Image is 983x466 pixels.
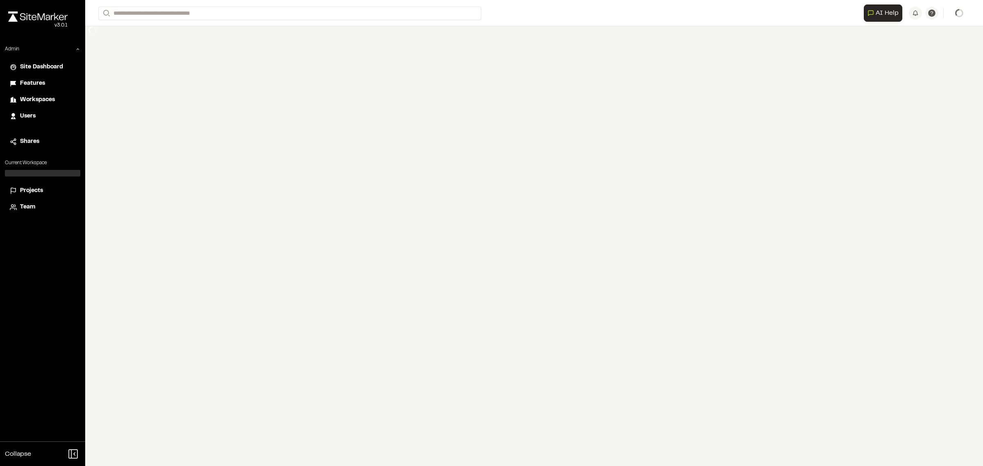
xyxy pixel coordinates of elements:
a: Features [10,79,75,88]
span: Users [20,112,36,121]
a: Site Dashboard [10,63,75,72]
button: Search [98,7,113,20]
span: Shares [20,137,39,146]
a: Projects [10,186,75,195]
a: Users [10,112,75,121]
p: Current Workspace [5,159,80,167]
span: Collapse [5,449,31,459]
img: rebrand.png [8,11,68,22]
a: Team [10,203,75,212]
span: Workspaces [20,95,55,104]
span: Team [20,203,35,212]
a: Shares [10,137,75,146]
span: Projects [20,186,43,195]
span: AI Help [876,8,899,18]
p: Admin [5,45,19,53]
button: Open AI Assistant [864,5,902,22]
span: Site Dashboard [20,63,63,72]
div: Open AI Assistant [864,5,906,22]
span: Features [20,79,45,88]
div: Oh geez...please don't... [8,22,68,29]
a: Workspaces [10,95,75,104]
